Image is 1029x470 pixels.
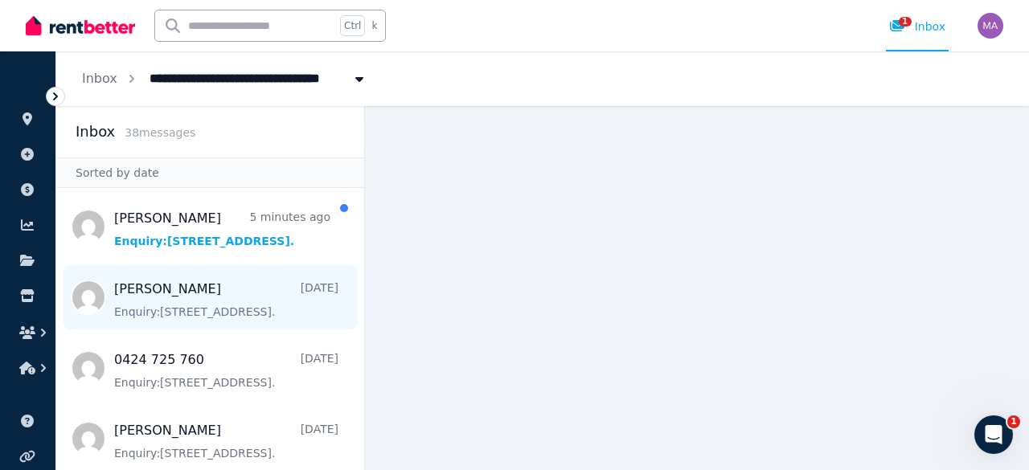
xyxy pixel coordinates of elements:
a: Inbox [82,71,117,86]
span: 1 [899,17,912,27]
span: 1 [1007,415,1020,428]
span: Ctrl [340,15,365,36]
div: Inbox [889,18,945,35]
nav: Breadcrumb [56,51,393,106]
iframe: Intercom live chat [974,415,1013,454]
a: 0424 725 760[DATE]Enquiry:[STREET_ADDRESS]. [114,350,338,390]
a: [PERSON_NAME][DATE]Enquiry:[STREET_ADDRESS]. [114,280,338,320]
img: Matthew [978,13,1003,39]
a: [PERSON_NAME][DATE]Enquiry:[STREET_ADDRESS]. [114,421,338,461]
div: Sorted by date [56,157,364,188]
span: k [371,19,377,32]
a: [PERSON_NAME]5 minutes agoEnquiry:[STREET_ADDRESS]. [114,209,330,249]
nav: Message list [56,188,364,470]
img: RentBetter [26,14,135,38]
h2: Inbox [76,121,115,143]
span: 38 message s [125,126,195,139]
